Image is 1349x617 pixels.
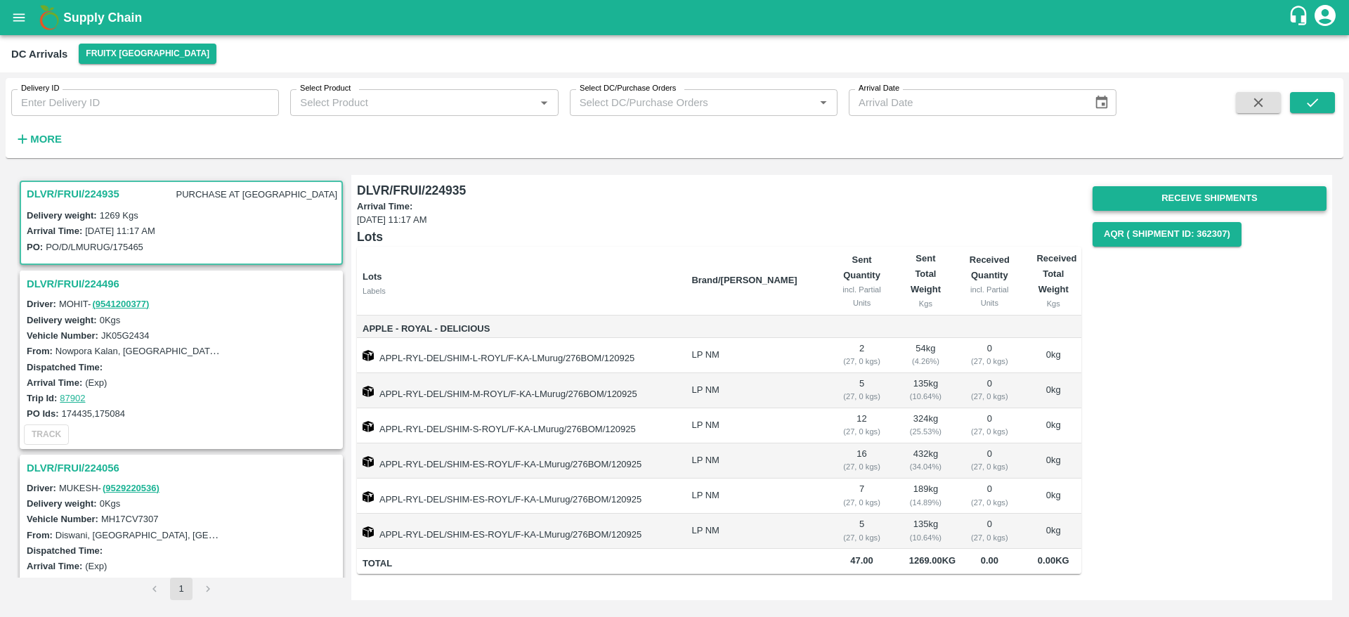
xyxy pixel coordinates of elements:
[909,425,943,438] div: ( 25.53 %)
[357,227,1081,247] h6: Lots
[837,355,886,368] div: ( 27, 0 kgs)
[909,531,943,544] div: ( 10.64 %)
[965,531,1014,544] div: ( 27, 0 kgs)
[898,443,954,479] td: 432 kg
[27,226,82,236] label: Arrival Time:
[27,530,53,540] label: From:
[1038,555,1069,566] span: 0.00 Kg
[953,479,1025,514] td: 0
[898,338,954,373] td: 54 kg
[27,362,103,372] label: Dispatched Time:
[357,479,680,514] td: APPL-RYL-DEL/SHIM-ES-ROYL/F-KA-LMurug/276BOM/120925
[85,226,155,236] label: [DATE] 11:17 AM
[357,214,1081,227] span: [DATE] 11:17 AM
[27,561,82,571] label: Arrival Time:
[814,93,833,112] button: Open
[1288,5,1312,30] div: customer-support
[837,390,886,403] div: ( 27, 0 kgs)
[953,373,1025,408] td: 0
[27,315,97,325] label: Delivery weight:
[79,44,216,64] button: Select DC
[1025,338,1081,373] td: 0 kg
[3,1,35,34] button: open drawer
[357,443,680,479] td: APPL-RYL-DEL/SHIM-ES-ROYL/F-KA-LMurug/276BOM/120925
[27,299,56,309] label: Driver:
[1093,222,1242,247] button: AQR ( Shipment Id: 362307)
[965,355,1014,368] div: ( 27, 0 kgs)
[85,561,107,571] label: (Exp)
[837,283,886,309] div: incl. Partial Units
[898,408,954,443] td: 324 kg
[953,408,1025,443] td: 0
[27,498,97,509] label: Delivery weight:
[11,127,65,151] button: More
[60,577,85,587] a: 87792
[909,496,943,509] div: ( 14.89 %)
[357,373,680,408] td: APPL-RYL-DEL/SHIM-M-ROYL/F-KA-LMurug/276BOM/120925
[21,83,59,94] label: Delivery ID
[826,443,897,479] td: 16
[1025,479,1081,514] td: 0 kg
[27,185,119,203] h3: DLVR/FRUI/224935
[174,186,340,204] p: PURCHASE AT [GEOGRAPHIC_DATA]
[30,134,62,145] strong: More
[965,425,1014,438] div: ( 27, 0 kgs)
[59,483,161,493] span: MUKESH -
[363,491,374,502] img: box
[953,338,1025,373] td: 0
[11,45,67,63] div: DC Arrivals
[170,578,193,600] button: page 1
[965,390,1014,403] div: ( 27, 0 kgs)
[1088,89,1115,116] button: Choose date
[100,498,121,509] label: 0 Kgs
[27,577,57,587] label: Trip Id:
[363,386,374,397] img: box
[965,283,1014,309] div: incl. Partial Units
[60,393,85,403] a: 87902
[849,89,1083,116] input: Arrival Date
[100,315,121,325] label: 0 Kgs
[826,408,897,443] td: 12
[294,93,530,112] input: Select Product
[843,254,880,280] b: Sent Quantity
[63,8,1288,27] a: Supply Chain
[363,421,374,432] img: box
[357,200,1078,214] label: Arrival Time:
[680,443,826,479] td: LP NM
[357,181,1081,200] h6: DLVR/FRUI/224935
[909,555,956,566] span: 1269.00 Kg
[826,338,897,373] td: 2
[1025,443,1081,479] td: 0 kg
[27,514,98,524] label: Vehicle Number:
[46,242,143,252] label: PO/D/LMURUG/175465
[141,578,221,600] nav: pagination navigation
[27,459,340,477] h3: DLVR/FRUI/224056
[826,514,897,549] td: 5
[837,531,886,544] div: ( 27, 0 kgs)
[357,338,680,373] td: APPL-RYL-DEL/SHIM-L-ROYL/F-KA-LMurug/276BOM/120925
[680,479,826,514] td: LP NM
[363,526,374,538] img: box
[1312,3,1338,32] div: account of current user
[357,408,680,443] td: APPL-RYL-DEL/SHIM-S-ROYL/F-KA-LMurug/276BOM/120925
[357,514,680,549] td: APPL-RYL-DEL/SHIM-ES-ROYL/F-KA-LMurug/276BOM/120925
[27,210,97,221] label: Delivery weight:
[680,514,826,549] td: LP NM
[363,556,680,572] span: Total
[898,514,954,549] td: 135 kg
[1036,253,1076,295] b: Received Total Weight
[826,479,897,514] td: 7
[100,210,138,221] label: 1269 Kgs
[859,83,899,94] label: Arrival Date
[27,393,57,403] label: Trip Id:
[63,11,142,25] b: Supply Chain
[837,425,886,438] div: ( 27, 0 kgs)
[85,377,107,388] label: (Exp)
[1036,297,1070,310] div: Kgs
[580,83,676,94] label: Select DC/Purchase Orders
[27,377,82,388] label: Arrival Time:
[1025,373,1081,408] td: 0 kg
[965,496,1014,509] div: ( 27, 0 kgs)
[35,4,63,32] img: logo
[11,89,279,116] input: Enter Delivery ID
